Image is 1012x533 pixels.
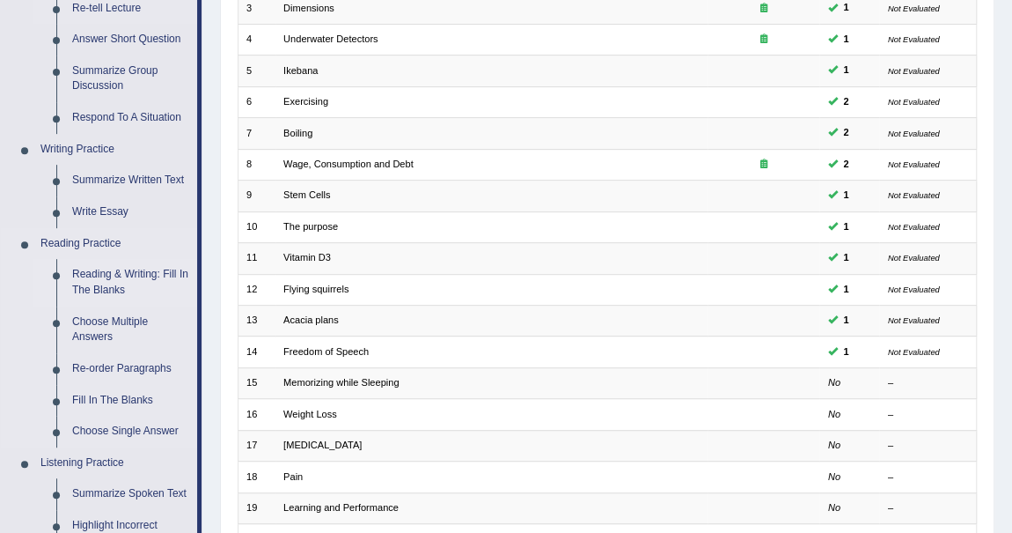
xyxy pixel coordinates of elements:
[838,157,854,173] span: You can still take this question
[64,56,197,102] a: Summarize Group Discussion
[888,253,940,263] small: Not Evaluated
[838,188,854,204] span: You can still take this question
[888,376,968,390] div: –
[283,284,348,294] a: Flying squirrels
[888,34,940,44] small: Not Evaluated
[64,196,197,228] a: Write Essay
[64,307,197,353] a: Choose Multiple Answers
[888,97,940,107] small: Not Evaluated
[33,228,197,260] a: Reading Practice
[238,367,275,398] td: 15
[838,125,854,141] span: You can still take this question
[888,159,940,169] small: Not Evaluated
[64,478,197,510] a: Summarize Spoken Text
[283,502,399,513] a: Learning and Performance
[238,118,275,149] td: 7
[238,24,275,55] td: 4
[283,252,331,263] a: Vitamin D3
[283,440,362,450] a: [MEDICAL_DATA]
[238,430,275,461] td: 17
[838,63,854,78] span: You can still take this question
[238,56,275,86] td: 5
[283,33,378,44] a: Underwater Detectors
[888,129,940,138] small: Not Evaluated
[838,94,854,110] span: You can still take this question
[64,102,197,134] a: Respond To A Situation
[838,250,854,266] span: You can still take this question
[64,416,197,448] a: Choose Single Answer
[238,399,275,430] td: 16
[283,377,399,388] a: Memorizing while Sleeping
[238,462,275,492] td: 18
[238,306,275,337] td: 13
[238,492,275,523] td: 19
[238,86,275,117] td: 6
[838,32,854,48] span: You can still take this question
[888,222,940,232] small: Not Evaluated
[715,33,811,47] div: Exam occurring question
[828,471,840,482] em: No
[283,128,312,138] a: Boiling
[64,385,197,417] a: Fill In The Blanks
[828,502,840,513] em: No
[888,408,968,422] div: –
[838,219,854,235] span: You can still take this question
[888,501,968,515] div: –
[238,243,275,274] td: 11
[283,409,337,419] a: Weight Loss
[33,134,197,166] a: Writing Practice
[283,3,334,13] a: Dimensions
[715,2,811,16] div: Exam occurring question
[64,24,197,56] a: Answer Short Question
[888,470,968,485] div: –
[33,448,197,479] a: Listening Practice
[838,313,854,329] span: You can still take this question
[238,211,275,242] td: 10
[283,189,330,200] a: Stem Cells
[283,96,328,107] a: Exercising
[888,4,940,13] small: Not Evaluated
[888,347,940,357] small: Not Evaluated
[715,158,811,172] div: Exam occurring question
[238,181,275,211] td: 9
[238,274,275,305] td: 12
[283,65,318,76] a: Ikebana
[888,66,940,76] small: Not Evaluated
[283,346,369,357] a: Freedom of Speech
[283,221,338,232] a: The purpose
[828,440,840,450] em: No
[283,471,303,482] a: Pain
[888,439,968,453] div: –
[888,315,940,325] small: Not Evaluated
[838,344,854,360] span: You can still take this question
[283,315,339,325] a: Acacia plans
[64,259,197,306] a: Reading & Writing: Fill In The Blanks
[888,190,940,200] small: Not Evaluated
[238,149,275,180] td: 8
[64,353,197,385] a: Re-order Paragraphs
[888,285,940,294] small: Not Evaluated
[838,282,854,298] span: You can still take this question
[283,159,414,169] a: Wage, Consumption and Debt
[828,409,840,419] em: No
[64,165,197,196] a: Summarize Written Text
[828,377,840,388] em: No
[238,337,275,367] td: 14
